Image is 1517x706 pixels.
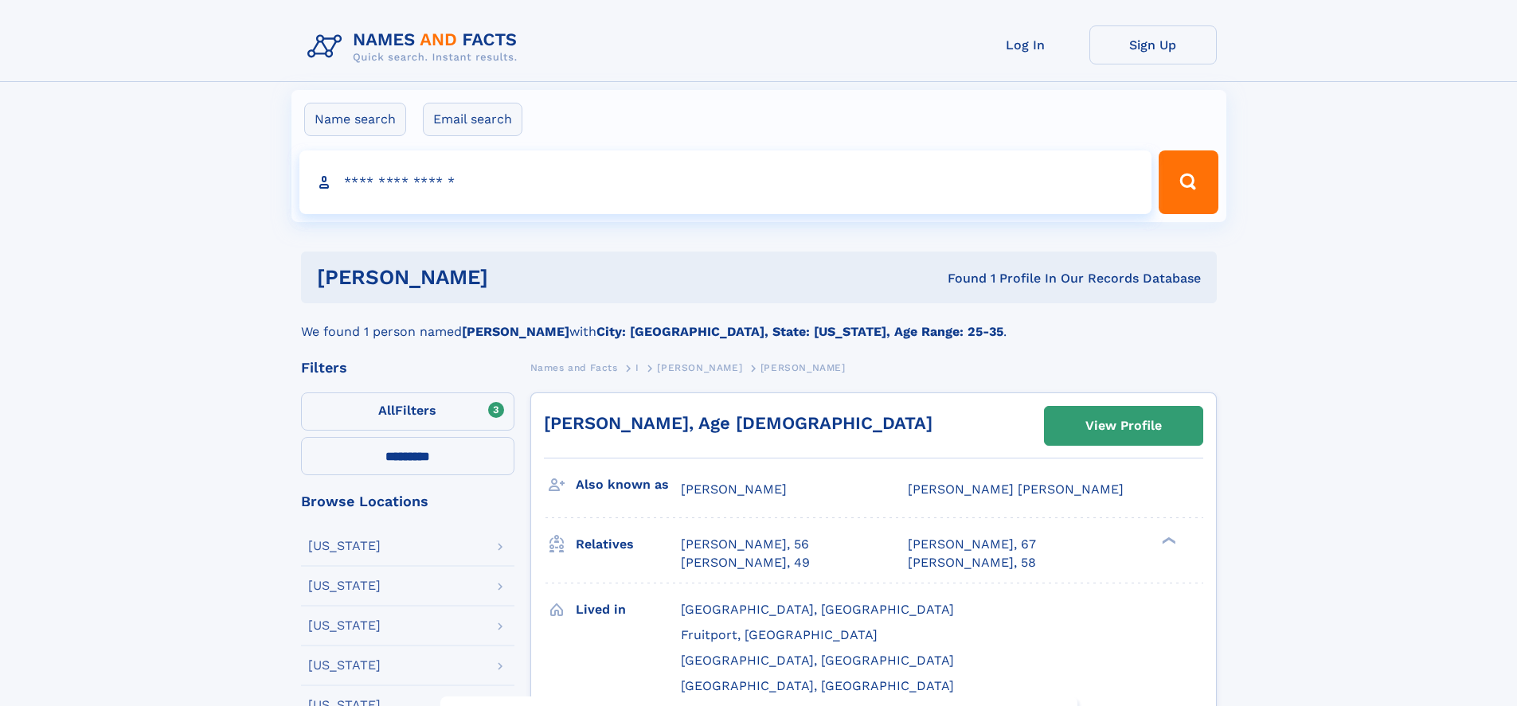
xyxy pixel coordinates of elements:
[681,602,954,617] span: [GEOGRAPHIC_DATA], [GEOGRAPHIC_DATA]
[576,531,681,558] h3: Relatives
[301,303,1217,341] div: We found 1 person named with .
[1159,150,1218,214] button: Search Button
[301,25,530,68] img: Logo Names and Facts
[962,25,1089,64] a: Log In
[576,471,681,498] h3: Also known as
[1085,408,1162,444] div: View Profile
[308,619,381,632] div: [US_STATE]
[530,357,618,377] a: Names and Facts
[304,103,406,136] label: Name search
[301,392,514,431] label: Filters
[1158,536,1177,546] div: ❯
[299,150,1152,214] input: search input
[308,659,381,672] div: [US_STATE]
[544,413,932,433] a: [PERSON_NAME], Age [DEMOGRAPHIC_DATA]
[717,270,1201,287] div: Found 1 Profile In Our Records Database
[1045,407,1202,445] a: View Profile
[681,536,809,553] a: [PERSON_NAME], 56
[908,482,1124,497] span: [PERSON_NAME] [PERSON_NAME]
[681,678,954,693] span: [GEOGRAPHIC_DATA], [GEOGRAPHIC_DATA]
[423,103,522,136] label: Email search
[681,482,787,497] span: [PERSON_NAME]
[301,494,514,509] div: Browse Locations
[681,554,810,571] a: [PERSON_NAME], 49
[681,653,954,668] span: [GEOGRAPHIC_DATA], [GEOGRAPHIC_DATA]
[301,361,514,375] div: Filters
[378,403,395,418] span: All
[317,267,718,287] h1: [PERSON_NAME]
[308,579,381,592] div: [US_STATE]
[596,324,1003,339] b: City: [GEOGRAPHIC_DATA], State: [US_STATE], Age Range: 25-35
[635,357,639,377] a: I
[462,324,569,339] b: [PERSON_NAME]
[1089,25,1217,64] a: Sign Up
[308,540,381,552] div: [US_STATE]
[657,357,742,377] a: [PERSON_NAME]
[635,362,639,373] span: I
[908,554,1036,571] a: [PERSON_NAME], 58
[657,362,742,373] span: [PERSON_NAME]
[908,536,1036,553] a: [PERSON_NAME], 67
[576,596,681,623] h3: Lived in
[760,362,846,373] span: [PERSON_NAME]
[681,627,878,642] span: Fruitport, [GEOGRAPHIC_DATA]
